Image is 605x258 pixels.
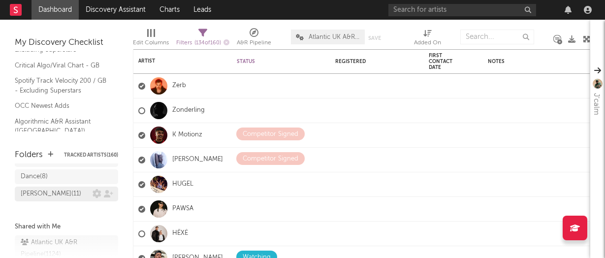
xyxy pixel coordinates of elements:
[309,34,360,40] span: Atlantic UK A&R Pipeline
[172,156,223,164] a: [PERSON_NAME]
[335,59,394,64] div: Registered
[176,25,229,53] div: Filters(134 of 160)
[133,25,169,53] div: Edit Columns
[172,180,193,189] a: HUGEL
[388,4,536,16] input: Search for artists
[429,53,463,70] div: First Contact Date
[133,37,169,49] div: Edit Columns
[460,30,534,44] input: Search...
[15,221,118,233] div: Shared with Me
[237,59,301,64] div: Status
[21,171,48,183] div: Dance ( 8 )
[15,116,108,136] a: Algorithmic A&R Assistant ([GEOGRAPHIC_DATA])
[15,187,118,201] a: [PERSON_NAME](11)
[15,60,108,71] a: Critical Algo/Viral Chart - GB
[237,37,271,49] div: A&R Pipeline
[21,188,81,200] div: [PERSON_NAME] ( 11 )
[414,25,441,53] div: Added On
[172,229,188,238] a: HËXĖ
[15,37,118,49] div: My Discovery Checklist
[172,106,205,115] a: Zonderling
[237,25,271,53] div: A&R Pipeline
[243,153,298,165] div: Competitor Signed
[176,37,229,49] div: Filters
[368,35,381,41] button: Save
[590,93,602,115] div: J'calm
[243,129,298,140] div: Competitor Signed
[15,149,43,161] div: Folders
[15,169,118,184] a: Dance(8)
[15,75,108,96] a: Spotify Track Velocity 200 / GB - Excluding Superstars
[172,205,193,213] a: PAWSA
[15,100,108,111] a: OCC Newest Adds
[138,58,212,64] div: Artist
[172,131,202,139] a: K Motionz
[488,59,586,64] div: Notes
[414,37,441,49] div: Added On
[194,40,221,46] span: ( 134 of 160 )
[172,82,186,90] a: Zerb
[64,153,118,158] button: Tracked Artists(160)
